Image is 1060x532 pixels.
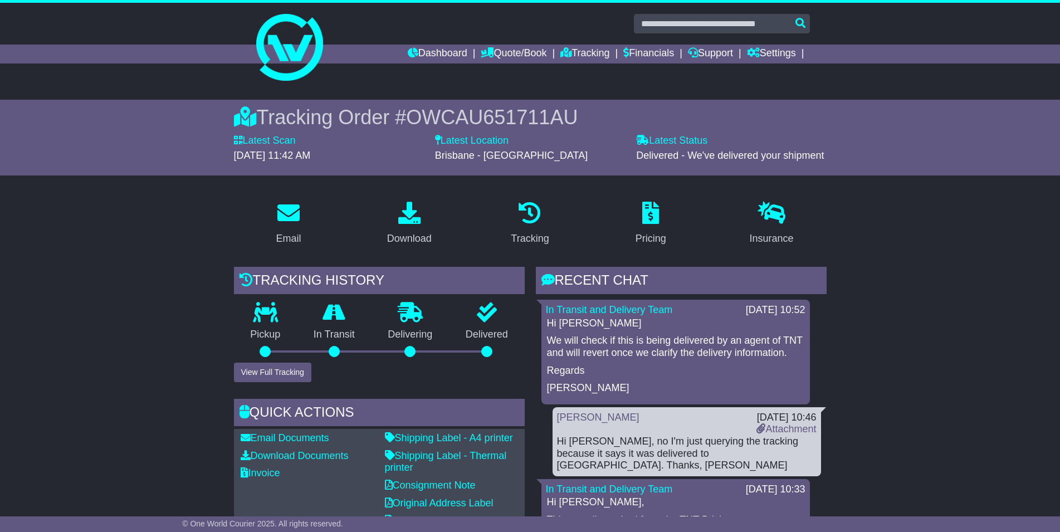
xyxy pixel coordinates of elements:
a: Email [268,198,308,250]
p: [PERSON_NAME] [547,382,804,394]
div: Download [387,231,432,246]
a: Attachment [756,423,816,435]
a: [PERSON_NAME] [557,412,639,423]
a: Dashboard [408,45,467,64]
a: Consignment Note [385,480,476,491]
p: Delivering [372,329,450,341]
div: Hi [PERSON_NAME], no I'm just querying the tracking because it says it was delivered to [GEOGRAPH... [557,436,817,472]
a: Financials [623,45,674,64]
p: We will check if this is being delivered by an agent of TNT and will revert once we clarify the d... [547,335,804,359]
div: Pricing [636,231,666,246]
a: Email Documents [241,432,329,443]
a: In Transit and Delivery Team [546,484,673,495]
span: OWCAU651711AU [406,106,578,129]
div: Email [276,231,301,246]
a: Tracking [504,198,556,250]
a: Insurance [743,198,801,250]
a: Tracking [560,45,609,64]
div: Tracking history [234,267,525,297]
span: © One World Courier 2025. All rights reserved. [182,519,343,528]
a: Support [688,45,733,64]
a: Download Documents [241,450,349,461]
div: Tracking [511,231,549,246]
a: Shipping Label - A4 printer [385,432,513,443]
a: Original Address Label [385,497,494,509]
div: [DATE] 10:52 [746,304,805,316]
label: Latest Status [636,135,707,147]
a: Quote/Book [481,45,546,64]
div: RECENT CHAT [536,267,827,297]
p: Hi [PERSON_NAME], [547,496,804,509]
p: Delivered [449,329,525,341]
div: Tracking Order # [234,105,827,129]
label: Latest Location [435,135,509,147]
p: Regards [547,365,804,377]
label: Latest Scan [234,135,296,147]
span: [DATE] 11:42 AM [234,150,311,161]
p: Hi [PERSON_NAME] [547,318,804,330]
a: Shipping Label - Thermal printer [385,450,507,474]
a: Settings [747,45,796,64]
p: In Transit [297,329,372,341]
a: Download [380,198,439,250]
div: [DATE] 10:46 [756,412,816,424]
a: Invoice [241,467,280,479]
span: Delivered - We've delivered your shipment [636,150,824,161]
a: In Transit and Delivery Team [546,304,673,315]
button: View Full Tracking [234,363,311,382]
div: Insurance [750,231,794,246]
div: Quick Actions [234,399,525,429]
span: Brisbane - [GEOGRAPHIC_DATA] [435,150,588,161]
p: Pickup [234,329,297,341]
a: Address Label [385,515,457,526]
div: [DATE] 10:33 [746,484,805,496]
a: Pricing [628,198,673,250]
